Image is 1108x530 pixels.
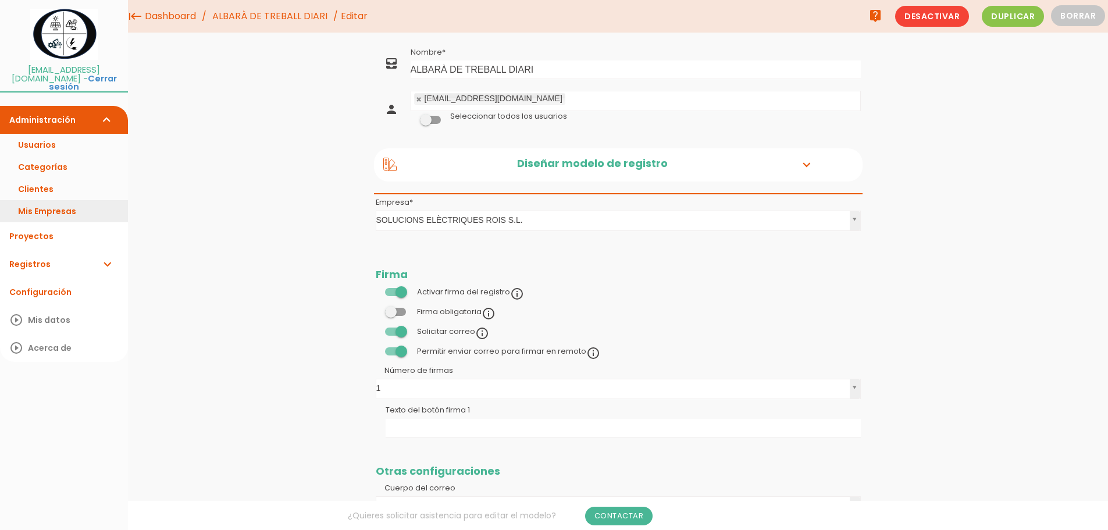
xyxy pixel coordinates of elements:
label: Solicitar correo [417,326,489,336]
span: Duplicar [982,6,1044,27]
label: Cuerpo del correo [376,483,497,493]
a: Simplificado [376,497,860,516]
label: Firma obligatoria [417,307,496,316]
label: Empresa [376,197,413,208]
i: all_inbox [384,56,398,70]
i: expand_more [100,250,114,278]
i: person [384,102,398,116]
i: live_help [868,4,882,27]
i: info_outline [510,287,524,301]
button: Borrar [1051,5,1105,26]
span: Editar [341,9,368,23]
div: [EMAIL_ADDRESS][DOMAIN_NAME] [425,95,562,102]
label: Texto del botón firma 1 [386,405,470,415]
img: itcons-logo [30,9,98,60]
h2: Firma [376,269,861,280]
i: play_circle_outline [9,306,23,334]
a: live_help [864,4,887,27]
i: info_outline [586,346,600,360]
label: Activar firma del registro [417,287,524,297]
i: info_outline [475,326,489,340]
span: Simplificado [376,497,845,515]
label: Número de firmas [376,365,497,376]
a: Contactar [585,507,653,525]
span: 1 [376,379,845,397]
i: expand_more [100,106,114,134]
i: play_circle_outline [9,334,23,362]
div: ¿Quieres solicitar asistencia para editar el modelo? [128,501,872,530]
a: 1 [376,379,860,399]
span: Desactivar [895,6,969,27]
a: Cerrar sesión [49,73,117,93]
i: info_outline [482,307,496,321]
label: Seleccionar todos los usuarios [450,111,567,122]
h2: Otras configuraciones [376,465,861,477]
label: Nombre [411,47,446,58]
label: Permitir enviar correo para firmar en remoto [417,346,600,356]
i: expand_more [797,158,816,173]
h2: Diseñar modelo de registro [397,158,788,173]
